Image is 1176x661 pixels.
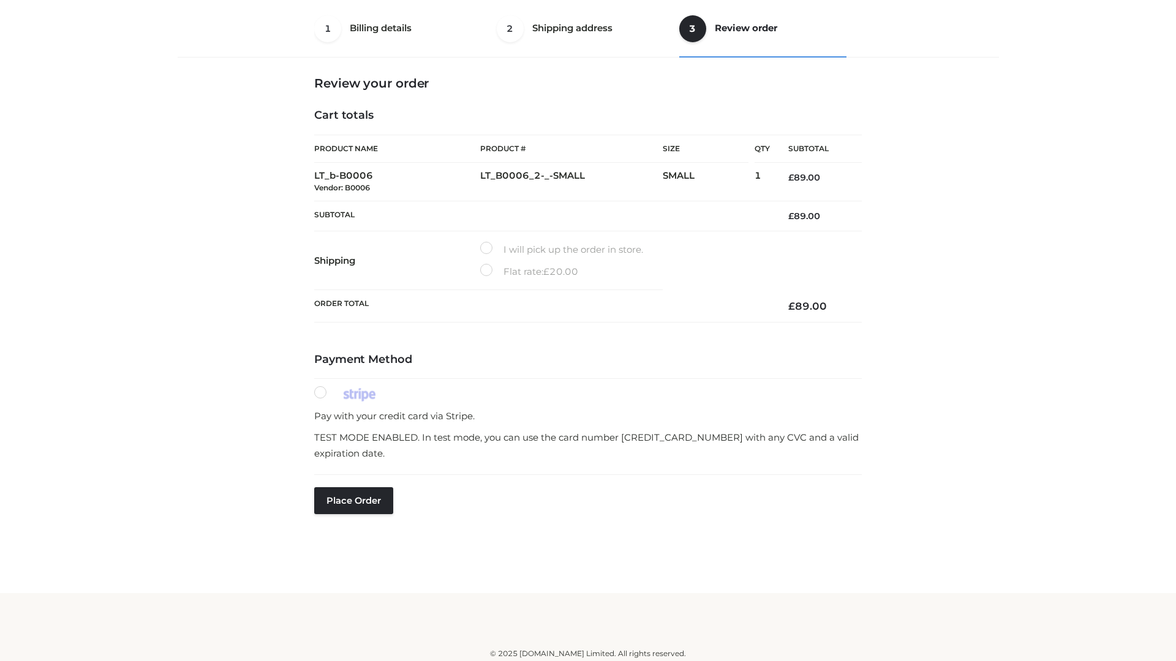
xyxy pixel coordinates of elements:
div: © 2025 [DOMAIN_NAME] Limited. All rights reserved. [182,648,994,660]
span: £ [788,300,795,312]
th: Shipping [314,231,480,290]
span: £ [543,266,549,277]
h3: Review your order [314,76,862,91]
td: LT_b-B0006 [314,163,480,201]
label: I will pick up the order in store. [480,242,643,258]
h4: Cart totals [314,109,862,122]
bdi: 89.00 [788,211,820,222]
th: Subtotal [770,135,862,163]
button: Place order [314,487,393,514]
h4: Payment Method [314,353,862,367]
p: Pay with your credit card via Stripe. [314,408,862,424]
bdi: 89.00 [788,172,820,183]
p: TEST MODE ENABLED. In test mode, you can use the card number [CREDIT_CARD_NUMBER] with any CVC an... [314,430,862,461]
th: Subtotal [314,201,770,231]
td: SMALL [663,163,755,201]
th: Order Total [314,290,770,323]
td: 1 [755,163,770,201]
th: Size [663,135,748,163]
bdi: 89.00 [788,300,827,312]
td: LT_B0006_2-_-SMALL [480,163,663,201]
span: £ [788,211,794,222]
span: £ [788,172,794,183]
th: Product Name [314,135,480,163]
bdi: 20.00 [543,266,578,277]
th: Product # [480,135,663,163]
th: Qty [755,135,770,163]
small: Vendor: B0006 [314,183,370,192]
label: Flat rate: [480,264,578,280]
